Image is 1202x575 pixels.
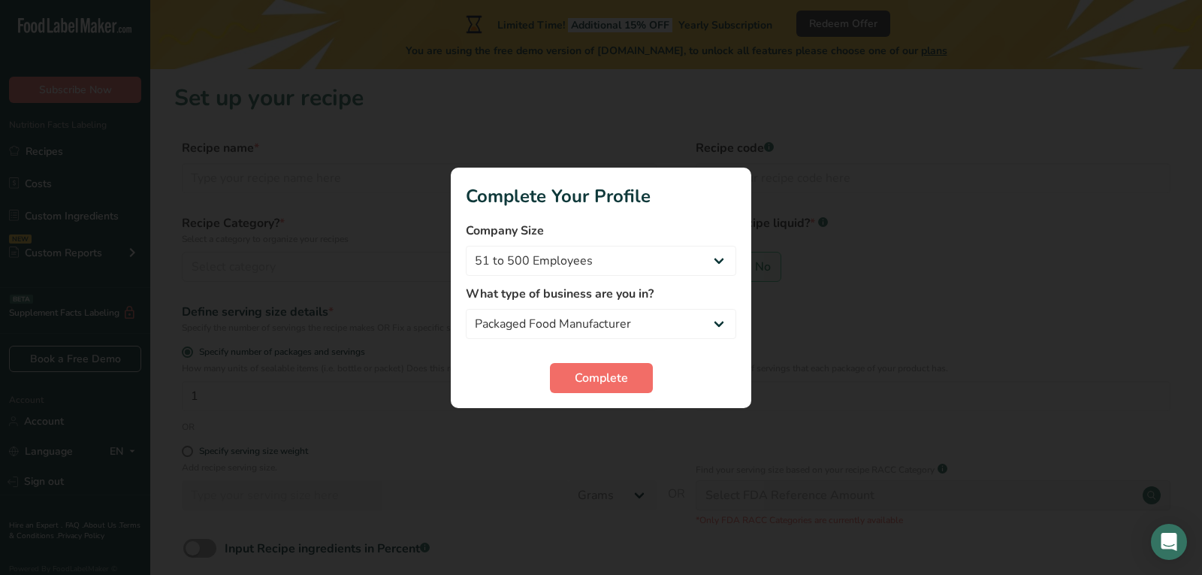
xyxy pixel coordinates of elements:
[575,369,628,387] span: Complete
[466,183,736,210] h1: Complete Your Profile
[466,285,736,303] label: What type of business are you in?
[1151,524,1187,560] div: Open Intercom Messenger
[466,222,736,240] label: Company Size
[550,363,653,393] button: Complete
